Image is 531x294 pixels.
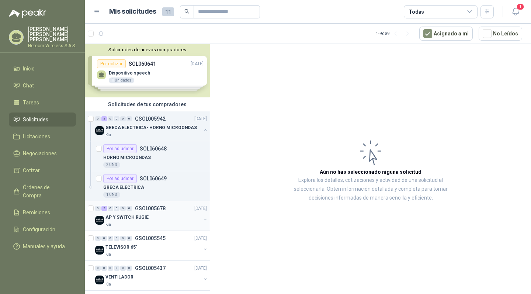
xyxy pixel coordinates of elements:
p: Explora los detalles, cotizaciones y actividad de una solicitud al seleccionarla. Obtén informaci... [284,176,457,203]
span: Manuales y ayuda [23,242,65,250]
img: Company Logo [95,216,104,225]
p: Kia [105,252,111,257]
p: Kia [105,281,111,287]
p: GSOL005942 [135,116,166,121]
div: 0 [126,236,132,241]
div: 0 [120,116,126,121]
a: Configuración [9,222,76,236]
a: Remisiones [9,205,76,219]
div: 0 [120,206,126,211]
a: Por adjudicarSOL060649GRECA ELECTRICA1 UND [85,171,210,201]
div: 0 [126,266,132,271]
p: Kia [105,132,111,138]
p: [DATE] [194,235,207,242]
p: Netcom Wireless S.A.S. [28,44,76,48]
p: [DATE] [194,205,207,212]
div: 0 [108,116,113,121]
p: SOL060648 [140,146,167,151]
h3: Aún no has seleccionado niguna solicitud [320,168,421,176]
span: Configuración [23,225,55,234]
button: Solicitudes de nuevos compradores [88,47,207,52]
span: Remisiones [23,208,50,217]
div: 0 [101,236,107,241]
span: Chat [23,82,34,90]
div: 1 UND [103,192,120,198]
div: Solicitudes de tus compradores [85,97,210,111]
div: 0 [95,116,101,121]
span: Inicio [23,65,35,73]
p: HORNO MICROONDAS [103,154,151,161]
span: search [184,9,190,14]
span: 1 [516,3,524,10]
img: Company Logo [95,126,104,135]
img: Logo peakr [9,9,46,18]
a: 0 0 0 0 0 0 GSOL005545[DATE] Company LogoTELEVISOR 65"Kia [95,234,208,257]
a: 0 2 0 0 0 0 GSOL005678[DATE] Company LogoAP Y SWITCH RUGIEKia [95,204,208,228]
p: GSOL005545 [135,236,166,241]
p: [PERSON_NAME] [PERSON_NAME] [PERSON_NAME] [28,27,76,42]
a: Tareas [9,96,76,110]
div: 0 [114,266,119,271]
p: AP Y SWITCH RUGIE [105,214,149,221]
span: Cotizar [23,166,40,174]
p: Kia [105,222,111,228]
div: 0 [126,206,132,211]
span: Tareas [23,98,39,107]
div: 0 [114,236,119,241]
p: [DATE] [194,115,207,122]
p: TELEVISOR 65" [105,244,137,251]
div: 0 [114,116,119,121]
span: Negociaciones [23,149,57,158]
div: 2 [101,116,107,121]
div: 0 [95,236,101,241]
p: [DATE] [194,265,207,272]
a: Por adjudicarSOL060648HORNO MICROONDAS2 UND [85,141,210,171]
span: Órdenes de Compra [23,183,69,200]
div: Solicitudes de nuevos compradoresPor cotizarSOL060641[DATE] Dispositivo speech1 UnidadesPor cotiz... [85,44,210,97]
a: Solicitudes [9,113,76,127]
div: 0 [108,266,113,271]
button: 1 [509,5,522,18]
div: 0 [108,236,113,241]
span: Solicitudes [23,115,48,124]
p: SOL060649 [140,176,167,181]
div: 2 [101,206,107,211]
a: Órdenes de Compra [9,180,76,203]
p: GSOL005437 [135,266,166,271]
img: Company Logo [95,276,104,284]
h1: Mis solicitudes [109,6,156,17]
a: Cotizar [9,163,76,177]
button: Asignado a mi [419,27,473,41]
div: Todas [409,8,424,16]
p: GSOL005678 [135,206,166,211]
div: 0 [95,206,101,211]
div: Por adjudicar [103,174,137,183]
a: Licitaciones [9,129,76,143]
div: 0 [114,206,119,211]
button: No Leídos [479,27,522,41]
span: 11 [162,7,174,16]
a: 0 0 0 0 0 0 GSOL005437[DATE] Company LogoVENTILADORKia [95,264,208,287]
p: GRECA ELECTRICA- HORNO MICROONDAS [105,124,197,131]
p: VENTILADOR [105,274,133,281]
a: Negociaciones [9,146,76,160]
div: 0 [95,266,101,271]
div: 0 [126,116,132,121]
a: Manuales y ayuda [9,239,76,253]
span: Licitaciones [23,132,50,141]
div: 0 [120,266,126,271]
img: Company Logo [95,246,104,255]
div: Por adjudicar [103,144,137,153]
a: 0 2 0 0 0 0 GSOL005942[DATE] Company LogoGRECA ELECTRICA- HORNO MICROONDASKia [95,114,208,138]
a: Chat [9,79,76,93]
div: 1 - 9 de 9 [376,28,413,39]
p: GRECA ELECTRICA [103,184,144,191]
div: 2 UND [103,162,120,168]
div: 0 [101,266,107,271]
a: Inicio [9,62,76,76]
div: 0 [120,236,126,241]
div: 0 [108,206,113,211]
